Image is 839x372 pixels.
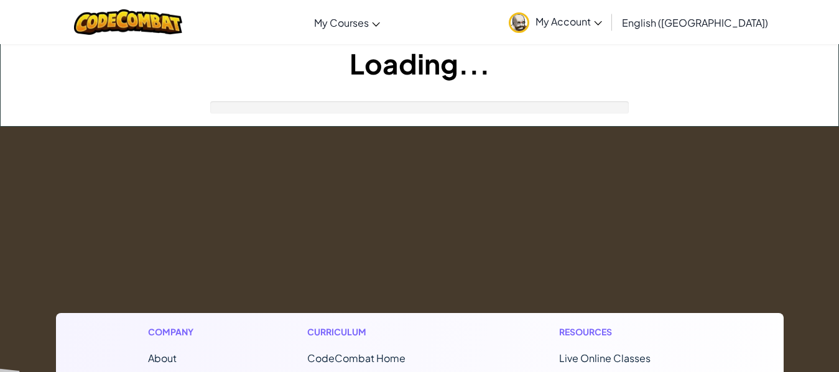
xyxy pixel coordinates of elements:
span: English ([GEOGRAPHIC_DATA]) [622,16,768,29]
h1: Loading... [1,44,838,83]
a: Live Online Classes [559,352,651,365]
span: CodeCombat Home [307,352,406,365]
a: About [148,352,177,365]
h1: Resources [559,325,692,338]
span: My Courses [314,16,369,29]
span: My Account [535,15,602,28]
h1: Company [148,325,206,338]
img: CodeCombat logo [74,9,183,35]
a: English ([GEOGRAPHIC_DATA]) [616,6,774,39]
a: My Courses [308,6,386,39]
h1: Curriculum [307,325,458,338]
a: My Account [503,2,608,42]
img: avatar [509,12,529,33]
